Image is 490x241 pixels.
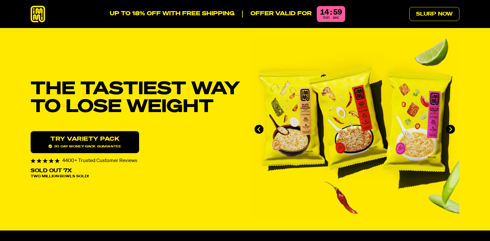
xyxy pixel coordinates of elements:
a: Try variety Pack30 day money-back guarantee [31,131,139,153]
span: Two Million Bowls Sold! [31,175,89,178]
span: min [323,16,330,20]
div: 4400+ Trusted Customer Reviews [31,158,240,163]
button: Go to last slide [255,125,264,134]
h1: THE TASTIEST WAY TO LOSE WEIGHT [31,80,240,116]
p: Offer valid for [242,11,312,18]
div: 14 [320,9,329,16]
div: : [330,9,332,16]
p: Sold Out 7X [31,168,72,174]
p: UP TO 18% OFF WITH FREE SHIPPING [110,11,234,18]
div: 59 [333,9,342,16]
span: sec [333,16,339,20]
div: immi slideshow [250,38,459,220]
a: Slurp Now [409,7,459,21]
span: 30 day money-back guarantee [48,145,121,148]
li: 1 of 4 [250,38,459,220]
button: Next slide [446,125,455,134]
